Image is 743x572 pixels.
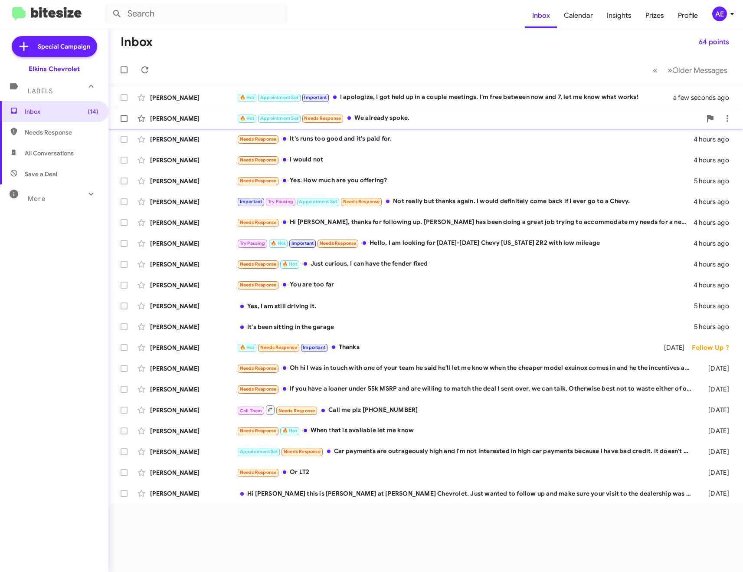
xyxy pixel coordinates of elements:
span: Needs Response [343,199,380,204]
div: [PERSON_NAME] [150,281,237,289]
div: [PERSON_NAME] [150,239,237,248]
a: Special Campaign [12,36,97,57]
span: Needs Response [240,220,277,225]
span: 🔥 Hot [271,240,285,246]
span: Appointment Set [299,199,337,204]
div: [DATE] [696,406,736,414]
div: [PERSON_NAME] [150,302,237,310]
div: [PERSON_NAME] [150,447,237,456]
span: Call Them [240,408,262,414]
div: Or LT2 [237,467,696,477]
div: 4 hours ago [694,156,736,164]
div: [PERSON_NAME] [150,406,237,414]
div: Hi [PERSON_NAME] this is [PERSON_NAME] at [PERSON_NAME] Chevrolet. Just wanted to follow up and m... [237,489,696,498]
span: Important [240,199,262,204]
a: Prizes [638,3,671,28]
span: Needs Response [240,365,277,371]
span: Try Pausing [268,199,293,204]
span: Labels [28,87,53,95]
span: Needs Response [240,470,277,475]
div: [PERSON_NAME] [150,156,237,164]
span: Needs Response [240,282,277,288]
span: More [28,195,46,203]
span: Appointment Set [260,115,298,121]
span: Needs Response [260,345,297,350]
span: Needs Response [278,408,315,414]
div: [DATE] [696,447,736,456]
div: It's been sitting in the garage [237,322,694,331]
span: « [653,65,658,76]
button: Previous [648,61,663,79]
span: Appointment Set [240,449,278,454]
a: Insights [600,3,638,28]
span: Needs Response [284,449,321,454]
span: Needs Response [240,261,277,267]
div: If you have a loaner under 55k MSRP and are willing to match the deal I sent over, we can talk. O... [237,384,696,394]
span: 🔥 Hot [240,115,255,121]
div: Follow Up ? [692,343,736,352]
div: a few seconds ago [684,93,736,102]
div: 4 hours ago [694,218,736,227]
div: Not really but thanks again. I would definitely come back if I ever go to a Chevy. [237,197,694,207]
div: [PERSON_NAME] [150,364,237,373]
div: You are too far [237,280,694,290]
span: 🔥 Hot [282,428,297,434]
div: [PERSON_NAME] [150,260,237,269]
a: Profile [671,3,705,28]
div: Yes. How much are you offering? [237,176,694,186]
span: Needs Response [240,428,277,434]
div: [PERSON_NAME] [150,218,237,227]
span: Important [291,240,314,246]
div: 5 hours ago [694,322,736,331]
span: Needs Response [240,157,277,163]
div: 4 hours ago [694,260,736,269]
span: Try Pausing [240,240,265,246]
span: Important [304,95,327,100]
div: I would not [237,155,694,165]
div: [PERSON_NAME] [150,385,237,394]
button: 64 points [692,34,736,50]
span: Needs Response [25,128,98,137]
div: 5 hours ago [694,302,736,310]
div: 4 hours ago [694,239,736,248]
div: When that is available let me know [237,426,696,436]
a: Calendar [557,3,600,28]
span: Appointment Set [260,95,298,100]
span: Needs Response [240,386,277,392]
div: [DATE] [696,364,736,373]
div: Car payments are outrageously high and I'm not interested in high car payments because I have bad... [237,447,696,457]
a: Inbox [525,3,557,28]
div: 4 hours ago [694,197,736,206]
div: [PERSON_NAME] [150,343,237,352]
div: Yes, I am still driving it. [237,302,694,310]
div: It's runs too good and it's paid for. [237,134,694,144]
span: 🔥 Hot [240,345,255,350]
div: [PERSON_NAME] [150,177,237,185]
div: [PERSON_NAME] [150,197,237,206]
span: All Conversations [25,149,74,158]
div: [DATE] [696,468,736,477]
span: » [668,65,672,76]
div: [DATE] [696,489,736,498]
div: Call me plz [PHONE_NUMBER] [237,404,696,415]
div: [DATE] [696,427,736,435]
div: Elkins Chevrolet [29,65,80,73]
div: [DATE] [696,385,736,394]
span: (14) [88,107,98,116]
div: 4 hours ago [694,281,736,289]
div: Just curious, I can have the fender fixed [237,259,694,269]
span: Needs Response [240,136,277,142]
div: AE [712,7,727,21]
div: [PERSON_NAME] [150,322,237,331]
span: 🔥 Hot [282,261,297,267]
div: Hi [PERSON_NAME], thanks for following up. [PERSON_NAME] has been doing a great job trying to acc... [237,217,694,227]
span: Important [303,345,325,350]
span: Needs Response [240,178,277,184]
div: 4 hours ago [694,135,736,144]
h1: Inbox [121,35,153,49]
span: 64 points [699,34,729,50]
